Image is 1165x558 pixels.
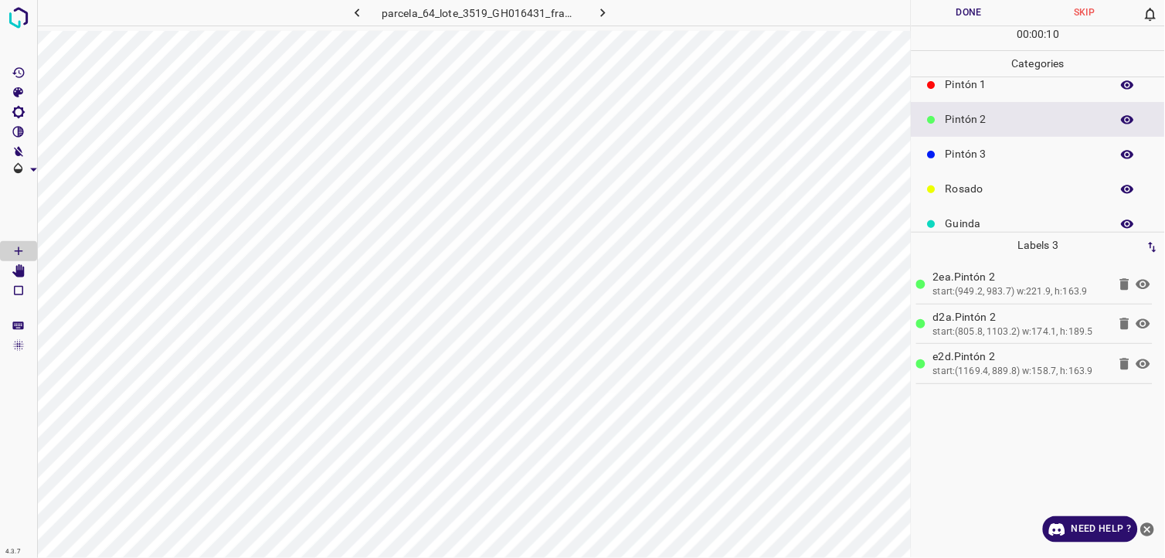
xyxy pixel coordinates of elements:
div: Pintón 2 [912,102,1165,137]
div: 4.3.7 [2,546,25,558]
p: Pintón 2 [946,111,1103,128]
p: d2a.Pintón 2 [933,309,1108,325]
div: Pintón 1 [912,67,1165,102]
p: e2d.Pintón 2 [933,349,1108,365]
p: Categories [912,51,1165,77]
div: start:(949.2, 983.7) w:221.9, h:163.9 [933,285,1108,299]
a: Need Help ? [1043,516,1138,543]
p: 00 [1032,26,1044,43]
p: 2ea.Pintón 2 [933,269,1108,285]
p: 00 [1017,26,1029,43]
div: : : [1017,26,1059,50]
p: Pintón 3 [946,146,1103,162]
div: start:(805.8, 1103.2) w:174.1, h:189.5 [933,325,1108,339]
div: Rosado [912,172,1165,206]
img: logo [5,4,32,32]
h6: parcela_64_lote_3519_GH016431_frame_00241_233166.jpg [382,4,579,26]
div: Pintón 3 [912,137,1165,172]
p: Labels 3 [916,233,1160,258]
p: Rosado [946,181,1103,197]
p: Guinda [946,216,1103,232]
div: Guinda [912,206,1165,241]
p: 10 [1047,26,1059,43]
button: close-help [1138,516,1157,543]
div: start:(1169.4, 889.8) w:158.7, h:163.9 [933,365,1108,379]
p: Pintón 1 [946,77,1103,93]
